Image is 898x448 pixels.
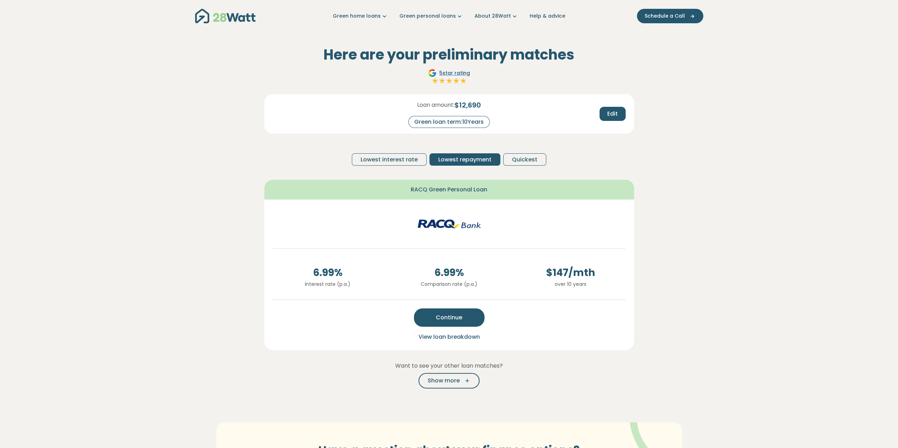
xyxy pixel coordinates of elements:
a: Google5star ratingFull starFull starFull starFull starFull star [427,69,471,86]
span: 6.99 % [394,265,504,280]
p: Want to see your other loan matches? [264,361,634,370]
span: Quickest [512,155,537,164]
p: over 10 years [516,280,626,288]
img: Full star [439,77,446,84]
div: Green loan term: 10 Years [408,116,490,128]
button: Show more [418,373,480,388]
img: Full star [432,77,439,84]
span: View loan breakdown [418,333,480,341]
button: Edit [599,107,626,121]
span: Schedule a Call [645,12,685,20]
img: 28Watt [195,9,255,23]
span: Edit [607,110,618,118]
img: Full star [453,77,460,84]
button: Lowest repayment [429,153,500,166]
img: Full star [460,77,467,84]
a: Green personal loans [399,12,463,20]
span: $ 12,690 [454,100,481,110]
button: Schedule a Call [637,9,703,23]
span: Continue [436,313,462,322]
span: Show more [428,376,460,385]
p: Interest rate (p.a.) [273,280,383,288]
span: 6.99 % [273,265,383,280]
button: View loan breakdown [416,332,482,342]
img: Full star [446,77,453,84]
p: Comparison rate (p.a.) [394,280,504,288]
span: $ 147 /mth [516,265,626,280]
h2: Here are your preliminary matches [264,46,634,63]
a: About 28Watt [475,12,518,20]
button: Lowest interest rate [352,153,427,166]
span: Lowest repayment [438,155,492,164]
a: Help & advice [530,12,565,20]
a: Green home loans [333,12,388,20]
span: 5 star rating [439,69,470,77]
span: Loan amount: [417,101,454,109]
img: Google [428,69,436,77]
button: Quickest [503,153,546,166]
span: RACQ Green Personal Loan [411,185,487,194]
nav: Main navigation [195,7,703,25]
img: racq-personal logo [417,208,481,240]
button: Continue [414,308,484,327]
span: Lowest interest rate [361,155,418,164]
